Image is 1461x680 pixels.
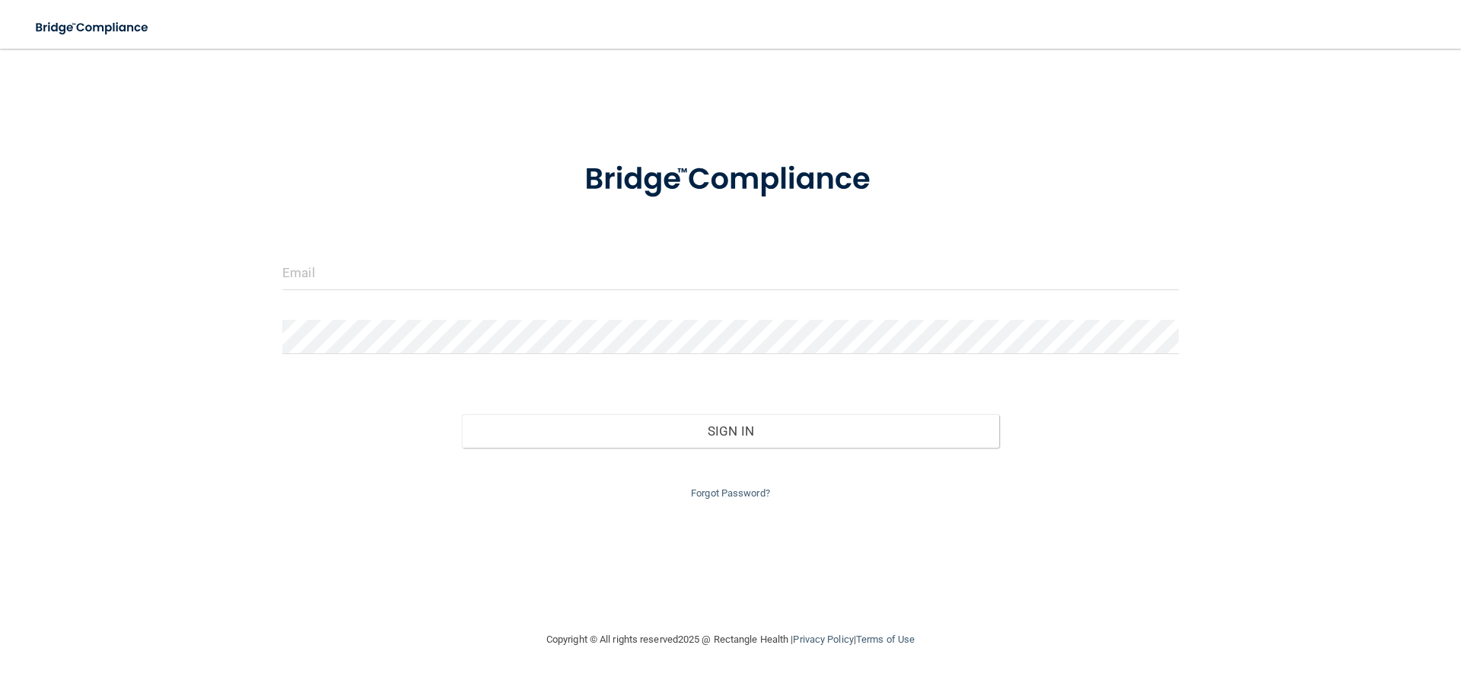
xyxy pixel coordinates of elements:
[856,634,915,645] a: Terms of Use
[453,615,1008,664] div: Copyright © All rights reserved 2025 @ Rectangle Health | |
[691,487,770,499] a: Forgot Password?
[23,12,163,43] img: bridge_compliance_login_screen.278c3ca4.svg
[793,634,853,645] a: Privacy Policy
[282,256,1179,290] input: Email
[553,140,908,219] img: bridge_compliance_login_screen.278c3ca4.svg
[462,414,1000,448] button: Sign In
